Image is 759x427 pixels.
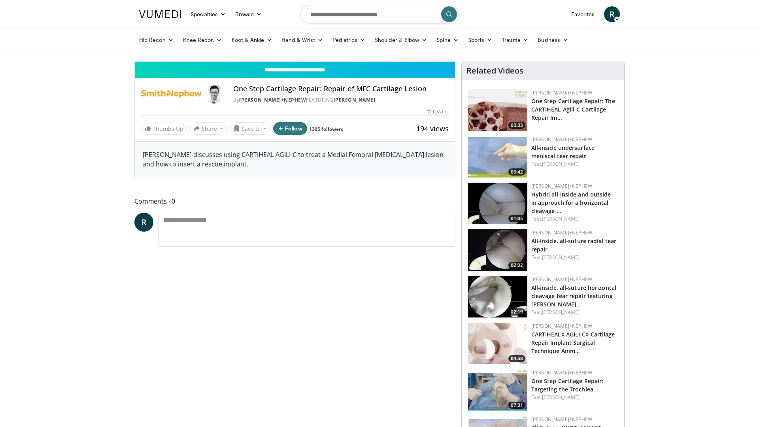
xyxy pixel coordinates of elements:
a: Specialties [186,6,230,22]
img: 364c13b8-bf65-400b-a941-5a4a9c158216.150x105_q85_crop-smart_upscale.jpg [468,183,527,224]
span: Comments 0 [134,196,455,206]
a: Shoulder & Elbow [370,32,432,48]
div: By FEATURING [233,96,448,104]
a: All-inside, all-suture radial tear repair [531,237,616,253]
img: 0d962de6-6f40-43c7-a91b-351674d85659.150x105_q85_crop-smart_upscale.jpg [468,323,527,364]
span: 01:05 [508,215,525,222]
a: Knee Recon [178,32,227,48]
a: [PERSON_NAME] [334,96,376,103]
span: 194 views [416,124,449,133]
div: Feat. [531,254,618,261]
span: 07:31 [508,402,525,409]
a: Browse [230,6,267,22]
a: Business [533,32,573,48]
div: Feat. [531,161,618,168]
img: 781f413f-8da4-4df1-9ef9-bed9c2d6503b.150x105_q85_crop-smart_upscale.jpg [468,89,527,131]
a: [PERSON_NAME] [542,161,580,167]
a: [PERSON_NAME]+Nephew [531,416,592,423]
span: 02:19 [508,308,525,316]
a: [PERSON_NAME]+Nephew [531,369,592,376]
a: 03:42 [468,136,527,178]
button: Save to [230,122,270,135]
a: [PERSON_NAME]+Nephew [531,183,592,189]
span: 03:42 [508,168,525,176]
h4: Related Videos [466,66,523,76]
a: Spine [432,32,463,48]
a: [PERSON_NAME] [542,394,580,401]
div: Feat. [531,215,618,223]
img: 0d5ae7a0-0009-4902-af95-81e215730076.150x105_q85_crop-smart_upscale.jpg [468,229,527,271]
button: Follow [273,122,307,135]
a: Hip Recon [134,32,178,48]
a: One Step Cartilage Repair: Targeting the Trochlea [531,377,604,393]
a: [PERSON_NAME]+Nephew [531,136,592,143]
a: [PERSON_NAME]+Nephew [239,96,306,103]
a: [PERSON_NAME] [542,254,580,261]
a: 01:05 [468,183,527,224]
a: Trauma [497,32,533,48]
video-js: Video Player [135,61,455,62]
a: R [134,213,153,232]
a: [PERSON_NAME]+Nephew [531,276,592,283]
div: Feat. [531,394,618,401]
a: R [604,6,620,22]
img: 173c071b-399e-4fbc-8156-5fdd8d6e2d0e.150x105_q85_crop-smart_upscale.jpg [468,276,527,317]
a: One Step Cartilage Repair: The CARTIHEAL Agili-C Cartilage Repair Im… [531,97,615,121]
div: [DATE] [427,108,448,115]
a: Hand & Wrist [277,32,328,48]
a: All-inside undersurface meniscal tear repair [531,144,595,160]
img: Smith+Nephew [141,85,202,104]
a: CARTIHEAL◊ AGILI-C◊ Cartilage Repair Implant Surgical Technique Anim… [531,331,615,355]
a: All-inside, all-suture horizontal cleavage tear repair featuring [PERSON_NAME]… [531,284,616,308]
button: Share [190,122,227,135]
a: [PERSON_NAME] [542,309,580,316]
img: Avatar [205,85,224,104]
a: 04:58 [468,323,527,364]
input: Search topics, interventions [300,5,459,24]
a: 03:33 [468,89,527,131]
a: Thumbs Up [141,123,187,135]
a: [PERSON_NAME]+Nephew [531,323,592,329]
a: 1305 followers [309,126,343,132]
a: [PERSON_NAME]+Nephew [531,89,592,96]
a: [PERSON_NAME] [542,215,580,222]
span: 02:02 [508,262,525,269]
div: Feat. [531,309,618,316]
span: 04:58 [508,355,525,362]
div: [PERSON_NAME] discusses using CARTIHEAL AGILI-C to treat a Medial Femoral [MEDICAL_DATA] lesion a... [135,142,455,177]
a: Sports [463,32,497,48]
h4: One Step Cartilage Repair: Repair of MFC Cartilage Lesion [233,85,448,93]
a: Foot & Ankle [227,32,277,48]
a: [PERSON_NAME]+Nephew [531,229,592,236]
img: 02c34c8e-0ce7-40b9-85e3-cdd59c0970f9.150x105_q85_crop-smart_upscale.jpg [468,136,527,178]
a: Hybrid all-inside and outside-in approach for a horizontal cleavage … [531,191,613,215]
img: VuMedi Logo [139,10,181,18]
span: 03:33 [508,122,525,129]
a: Pediatrics [328,32,370,48]
img: 3b7ba7c4-bc6e-4794-bdea-a58eff7c6276.150x105_q85_crop-smart_upscale.jpg [468,369,527,411]
a: 02:19 [468,276,527,317]
a: 02:02 [468,229,527,271]
a: 07:31 [468,369,527,411]
a: Favorites [566,6,599,22]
